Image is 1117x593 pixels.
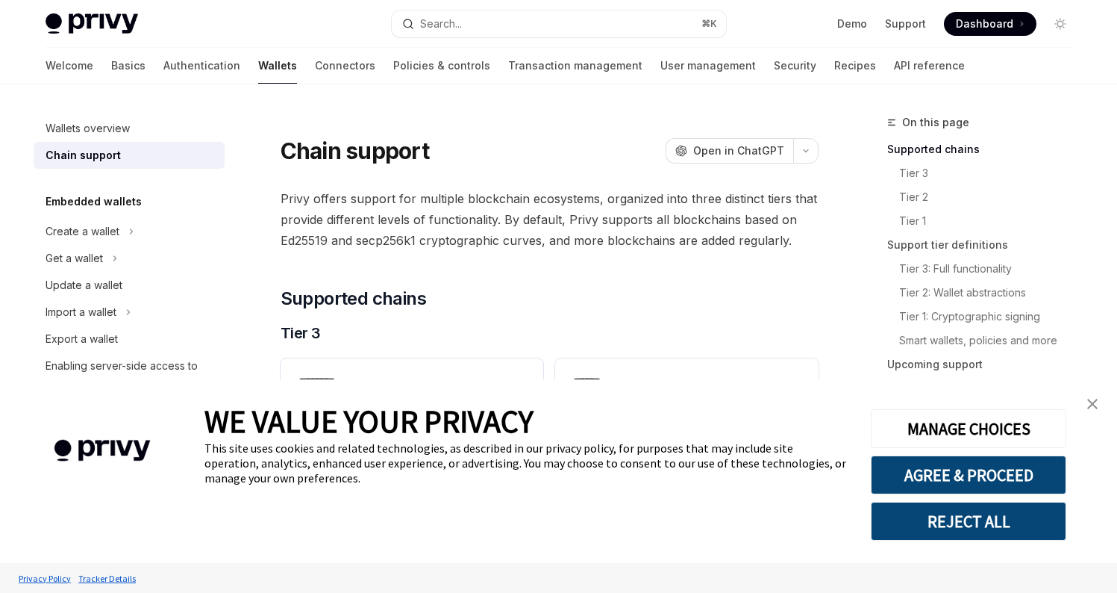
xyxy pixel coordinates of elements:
[887,305,1084,329] a: Tier 1: Cryptographic signing
[46,223,119,240] div: Create a wallet
[885,16,926,31] a: Support
[34,245,225,272] button: Toggle Get a wallet section
[887,329,1084,353] a: Smart wallets, policies and more
[1048,12,1072,36] button: Toggle dark mode
[887,257,1084,281] a: Tier 3: Full functionality
[281,323,321,344] span: Tier 3
[15,565,75,592] a: Privacy Policy
[46,119,130,137] div: Wallets overview
[1087,399,1098,409] img: close banner
[508,48,642,84] a: Transaction management
[34,326,225,353] a: Export a wallet
[204,441,848,485] div: This site uses cookies and related technologies, as described in our privacy policy, for purposes...
[75,565,140,592] a: Tracker Details
[281,358,543,427] a: **** ***Includes all EVM-compatible networks
[834,48,876,84] a: Recipes
[22,418,182,483] img: company logo
[34,115,225,142] a: Wallets overview
[871,502,1066,541] button: REJECT ALL
[871,409,1066,448] button: MANAGE CHOICES
[46,249,103,267] div: Get a wallet
[281,188,819,251] span: Privy offers support for multiple blockchain ecosystems, organized into three distinct tiers that...
[46,193,142,211] h5: Embedded wallets
[774,48,816,84] a: Security
[46,48,93,84] a: Welcome
[46,303,116,321] div: Import a wallet
[1077,389,1107,419] a: close banner
[393,48,490,84] a: Policies & controls
[887,233,1084,257] a: Support tier definitions
[34,353,225,397] a: Enabling server-side access to user wallets
[887,353,1084,376] a: Upcoming support
[34,218,225,245] button: Toggle Create a wallet section
[46,330,118,348] div: Export a wallet
[392,10,726,37] button: Open search
[281,137,429,164] h1: Chain support
[34,272,225,299] a: Update a wallet
[701,18,717,30] span: ⌘ K
[204,402,534,441] span: WE VALUE YOUR PRIVACY
[34,299,225,326] button: Toggle Import a wallet section
[887,376,1084,400] a: Choosing the right integration
[46,13,138,34] img: light logo
[660,48,756,84] a: User management
[163,48,240,84] a: Authentication
[837,16,867,31] a: Demo
[887,161,1084,185] a: Tier 3
[887,281,1084,305] a: Tier 2: Wallet abstractions
[46,357,216,393] div: Enabling server-side access to user wallets
[258,48,297,84] a: Wallets
[315,48,375,84] a: Connectors
[902,114,969,131] span: On this page
[666,138,793,164] button: Open in ChatGPT
[555,358,818,427] a: **** *Includes all SVM-compatible networks
[693,143,784,158] span: Open in ChatGPT
[887,137,1084,161] a: Supported chains
[871,456,1066,494] button: AGREE & PROCEED
[46,146,121,164] div: Chain support
[46,276,122,294] div: Update a wallet
[887,209,1084,233] a: Tier 1
[420,15,462,33] div: Search...
[281,287,426,311] span: Supported chains
[34,142,225,169] a: Chain support
[894,48,965,84] a: API reference
[111,48,146,84] a: Basics
[887,185,1084,209] a: Tier 2
[944,12,1036,36] a: Dashboard
[956,16,1013,31] span: Dashboard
